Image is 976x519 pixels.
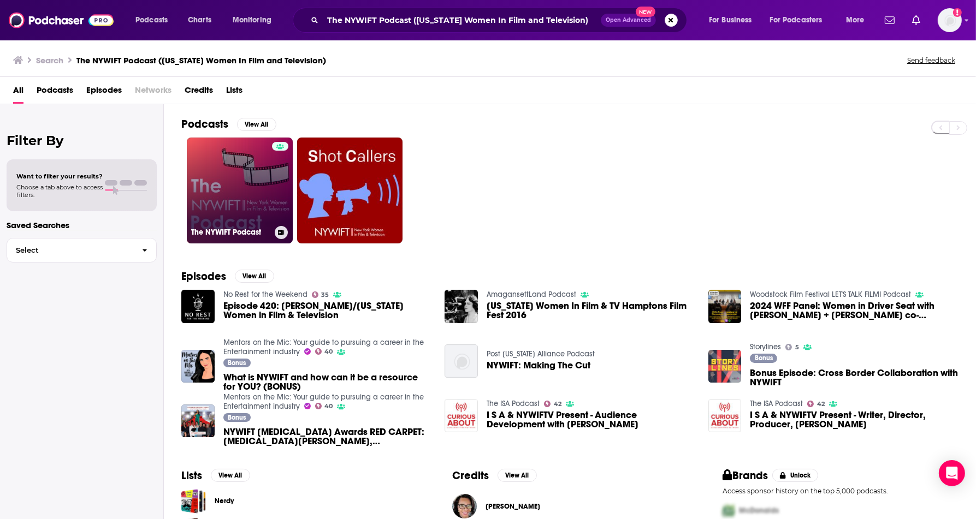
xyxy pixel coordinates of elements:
img: Bonus Episode: Cross Border Collaboration with NYWIFT [708,350,742,383]
a: AmagansettLand Podcast [487,290,576,299]
span: For Business [709,13,752,28]
a: 42 [807,401,825,407]
a: Show notifications dropdown [908,11,925,29]
a: Episodes [86,81,122,104]
img: I S A & NYWIFTV Present - Writer, Director, Producer, Casper Wong [708,399,742,432]
button: Show profile menu [938,8,962,32]
img: Episode 420: Katie Chambers/New York Women in Film & Television [181,290,215,323]
button: View All [498,469,537,482]
a: New York Women In Film & TV Hamptons Film Fest 2016 [487,301,695,320]
a: The NYWIFT Podcast [187,138,293,243]
a: Storylines [750,342,781,351]
img: User Profile [938,8,962,32]
img: New York Women In Film & TV Hamptons Film Fest 2016 [445,290,478,323]
span: 40 [324,404,333,409]
span: Bonus [228,360,246,366]
h2: Podcasts [181,117,228,131]
a: I S A & NYWIFTV Present - Audience Development with Rosalind Murphy [487,410,695,429]
a: Lists [226,81,242,104]
img: What is NYWIFT and how can it be a resource for YOU? (BONUS) [181,350,215,383]
a: 40 [315,403,333,409]
button: open menu [128,11,182,29]
span: Open Advanced [606,17,651,23]
img: Podchaser - Follow, Share and Rate Podcasts [9,10,114,31]
h3: The NYWIFT Podcast ([US_STATE] Women In Film and Television) [76,55,326,65]
img: 2024 WFF Panel: Women in Driver Seat with Ondi Timoner + Heidi Ewing co-presented by NYWIFT [708,290,742,323]
span: NYWIFT [MEDICAL_DATA] Awards RED CARPET: [MEDICAL_DATA][PERSON_NAME], [PERSON_NAME], [PERSON_NAME... [223,427,432,446]
a: The ISA Podcast [487,399,540,408]
div: Search podcasts, credits, & more... [303,8,697,33]
h3: The NYWIFT Podcast [191,228,270,237]
a: Woodstock Film Festival LET'S TALK FILM! Podcast [750,290,911,299]
h2: Credits [452,469,489,482]
span: 40 [324,349,333,354]
button: View All [237,118,276,131]
span: 42 [554,402,561,407]
button: Unlock [772,469,819,482]
span: Want to filter your results? [16,172,103,180]
a: What is NYWIFT and how can it be a resource for YOU? (BONUS) [223,373,432,391]
button: Open AdvancedNew [601,14,656,27]
button: open menu [763,11,838,29]
span: 2024 WFF Panel: Women in Driver Seat with [PERSON_NAME] + [PERSON_NAME] co-presented by NYWIFT [750,301,959,320]
span: Monitoring [233,13,271,28]
button: open menu [701,11,766,29]
button: View All [211,469,250,482]
a: Mentors on the Mic: Your guide to pursuing a career in the Entertainment industry [223,338,424,356]
a: I S A & NYWIFTV Present - Writer, Director, Producer, Casper Wong [750,410,959,429]
a: Podcasts [37,81,73,104]
h2: Episodes [181,270,226,283]
button: open menu [838,11,878,29]
p: Access sponsor history on the top 5,000 podcasts. [723,487,959,495]
a: Charts [181,11,218,29]
a: 2024 WFF Panel: Women in Driver Seat with Ondi Timoner + Heidi Ewing co-presented by NYWIFT [750,301,959,320]
span: Choose a tab above to access filters. [16,183,103,199]
a: 40 [315,348,333,355]
span: New [636,7,655,17]
button: open menu [225,11,286,29]
input: Search podcasts, credits, & more... [323,11,601,29]
a: Nerdy [215,495,234,507]
a: NYWIFT: Making The Cut [445,344,478,378]
span: [PERSON_NAME] [486,502,540,511]
span: Networks [135,81,171,104]
span: Logged in as SusanHershberg [938,8,962,32]
span: Nerdy [181,489,206,514]
a: Episode 420: Katie Chambers/New York Women in Film & Television [223,301,432,320]
p: Saved Searches [7,220,157,230]
a: 5 [785,344,799,350]
span: Podcasts [135,13,168,28]
a: EpisodesView All [181,270,274,283]
h2: Lists [181,469,202,482]
img: Avis Boone [452,494,477,518]
span: Bonus [228,414,246,421]
img: I S A & NYWIFTV Present - Audience Development with Rosalind Murphy [445,399,478,432]
a: ListsView All [181,469,250,482]
span: Select [7,247,133,254]
a: Show notifications dropdown [880,11,899,29]
a: 42 [544,401,561,407]
a: PodcastsView All [181,117,276,131]
span: 5 [795,345,799,350]
span: I S A & NYWIFTV Present - Audience Development with [PERSON_NAME] [487,410,695,429]
a: Bonus Episode: Cross Border Collaboration with NYWIFT [750,368,959,387]
h2: Filter By [7,133,157,148]
span: McDonalds [739,506,779,515]
span: More [846,13,865,28]
a: CreditsView All [452,469,537,482]
h3: Search [36,55,63,65]
svg: Add a profile image [953,8,962,17]
a: NYWIFT: Making The Cut [487,361,590,370]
